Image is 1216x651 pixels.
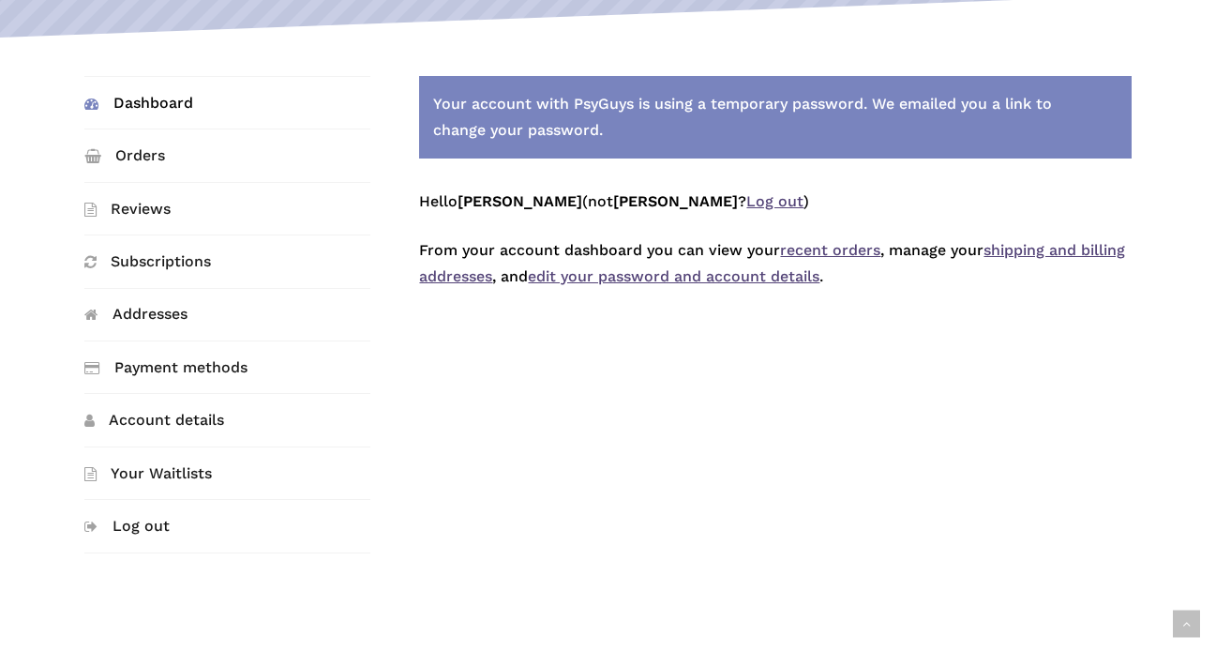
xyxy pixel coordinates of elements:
[84,500,370,552] a: Log out
[84,289,370,341] a: Addresses
[419,237,1132,312] p: From your account dashboard you can view your , manage your , and .
[84,77,370,129] a: Dashboard
[84,235,370,287] a: Subscriptions
[84,341,370,393] a: Payment methods
[458,192,582,210] strong: [PERSON_NAME]
[746,192,803,210] a: Log out
[419,189,1132,237] p: Hello (not ? )
[84,76,398,582] nav: Account pages
[1173,611,1200,638] a: Back to top
[84,129,370,181] a: Orders
[419,76,1132,159] div: Your account with PsyGuys is using a temporary password. We emailed you a link to change your pas...
[84,183,370,235] a: Reviews
[528,267,819,285] a: edit your password and account details
[84,447,370,499] a: Your Waitlists
[780,241,880,259] a: recent orders
[613,192,738,210] strong: [PERSON_NAME]
[84,394,370,446] a: Account details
